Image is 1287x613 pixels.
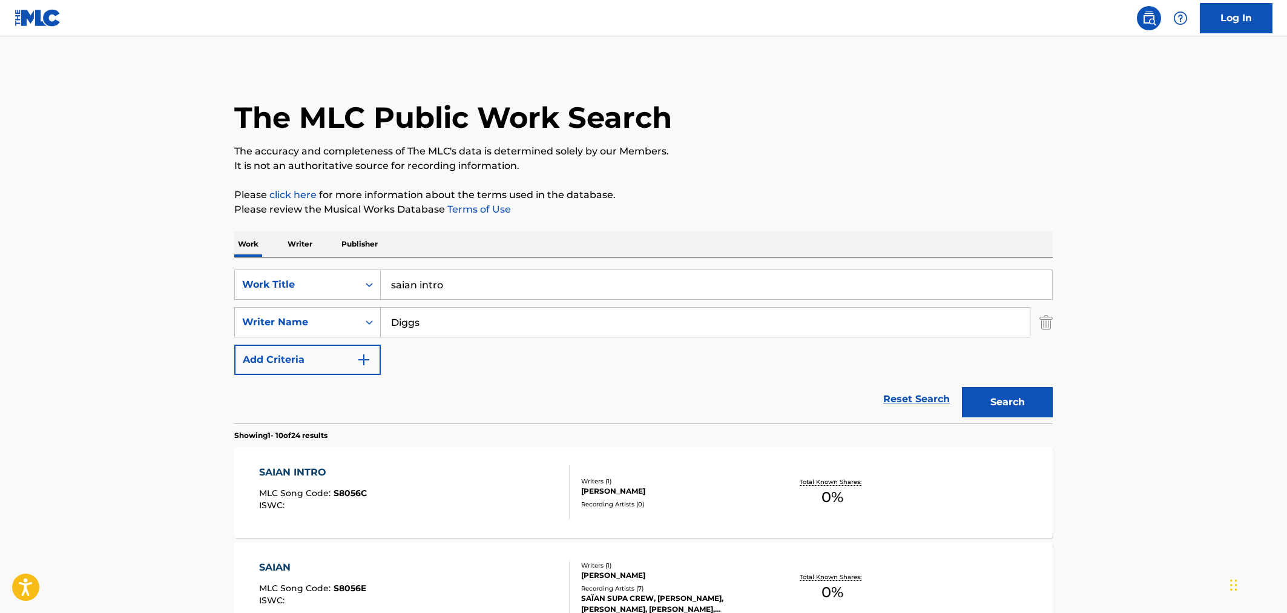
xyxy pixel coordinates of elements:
[259,595,288,606] span: ISWC :
[581,561,764,570] div: Writers ( 1 )
[800,477,864,486] p: Total Known Shares:
[800,572,864,582] p: Total Known Shares:
[259,488,334,499] span: MLC Song Code :
[234,231,262,257] p: Work
[1137,6,1161,30] a: Public Search
[234,345,381,375] button: Add Criteria
[234,202,1053,217] p: Please review the Musical Works Database
[284,231,316,257] p: Writer
[269,189,317,200] a: click here
[259,583,334,594] span: MLC Song Code :
[334,583,366,594] span: S8056E
[334,488,367,499] span: S8056C
[1200,3,1272,33] a: Log In
[259,500,288,511] span: ISWC :
[242,315,351,330] div: Writer Name
[1142,11,1156,25] img: search
[259,560,366,575] div: SAIAN
[445,204,511,215] a: Terms of Use
[821,486,843,508] span: 0 %
[1173,11,1188,25] img: help
[877,386,956,413] a: Reset Search
[234,159,1053,173] p: It is not an authoritative source for recording information.
[581,570,764,581] div: [PERSON_NAME]
[1230,567,1237,603] div: Drag
[259,465,367,480] div: SAIAN INTRO
[581,500,764,509] div: Recording Artists ( 0 )
[581,486,764,497] div: [PERSON_NAME]
[1039,307,1053,337] img: Delete Criterion
[234,430,328,441] p: Showing 1 - 10 of 24 results
[581,584,764,593] div: Recording Artists ( 7 )
[234,188,1053,202] p: Please for more information about the terms used in the database.
[234,270,1053,423] form: Search Form
[357,353,371,367] img: 9d2ae6d4665cec9f34b9.svg
[234,447,1053,538] a: SAIAN INTROMLC Song Code:S8056CISWC:Writers (1)[PERSON_NAME]Recording Artists (0)Total Known Shar...
[338,231,381,257] p: Publisher
[581,477,764,486] div: Writers ( 1 )
[821,582,843,603] span: 0 %
[1226,555,1287,613] iframe: Chat Widget
[234,144,1053,159] p: The accuracy and completeness of The MLC's data is determined solely by our Members.
[1168,6,1193,30] div: Help
[962,387,1053,417] button: Search
[234,99,672,136] h1: The MLC Public Work Search
[242,277,351,292] div: Work Title
[15,9,61,27] img: MLC Logo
